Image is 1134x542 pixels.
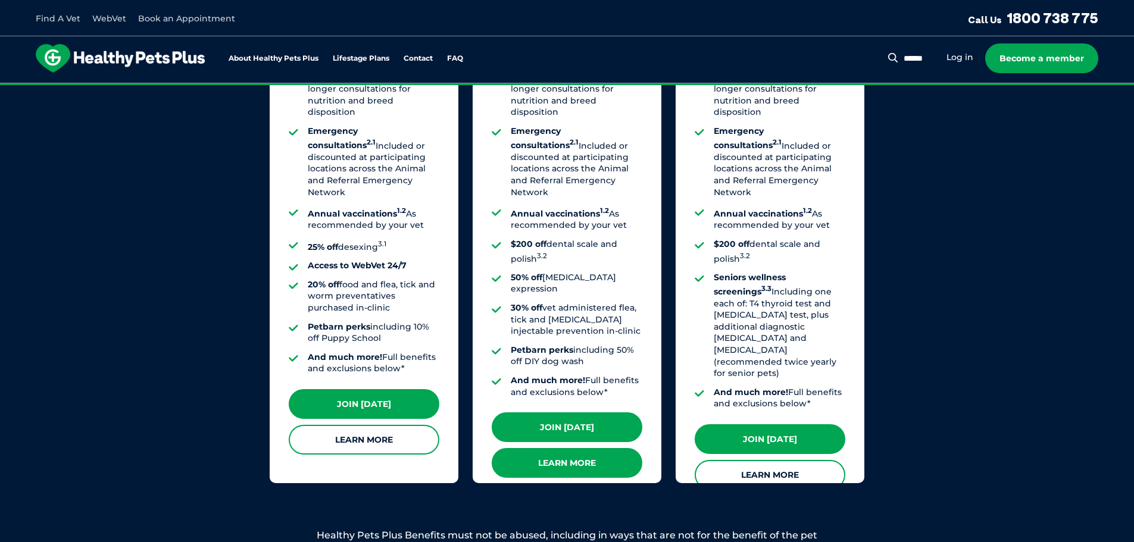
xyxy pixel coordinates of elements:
strong: Access to WebVet 24/7 [308,260,407,271]
li: Including longer consultations for nutrition and breed disposition [511,57,642,118]
strong: Annual vaccinations [511,208,609,219]
strong: Seniors wellness screenings [714,272,786,297]
a: About Healthy Pets Plus [229,55,318,62]
sup: 1.2 [803,206,812,215]
strong: Annual vaccinations [308,208,406,219]
a: Book an Appointment [138,13,235,24]
a: Contact [404,55,433,62]
a: Learn More [492,448,642,478]
strong: And much more! [714,387,788,397]
a: Lifestage Plans [333,55,389,62]
strong: Petbarn perks [511,344,573,355]
li: As recommended by your vet [308,205,439,231]
li: Included or discounted at participating locations across the Animal and Referral Emergency Network [714,126,845,198]
li: Full benefits and exclusions below* [714,387,845,410]
li: dental scale and polish [714,239,845,265]
strong: 30% off [511,302,542,313]
strong: 50% off [511,272,542,283]
sup: 3.2 [537,252,547,260]
strong: And much more! [511,375,585,386]
li: Full benefits and exclusions below* [511,375,642,398]
sup: 2.1 [570,139,579,147]
sup: 3.1 [378,240,386,248]
li: Included or discounted at participating locations across the Animal and Referral Emergency Network [511,126,642,198]
span: Proactive, preventative wellness program designed to keep your pet healthier and happier for longer [345,83,789,94]
li: Including longer consultations for nutrition and breed disposition [714,57,845,118]
li: As recommended by your vet [714,205,845,231]
a: Join [DATE] [695,424,845,454]
sup: 3.2 [740,252,750,260]
a: Learn More [695,460,845,490]
li: food and flea, tick and worm preventatives purchased in-clinic [308,279,439,314]
strong: 25% off [308,242,338,252]
strong: And much more! [308,352,382,362]
strong: Emergency consultations [308,126,376,151]
sup: 2.1 [367,139,376,147]
span: Call Us [968,14,1002,26]
a: WebVet [92,13,126,24]
strong: $200 off [714,239,749,249]
li: including 10% off Puppy School [308,321,439,344]
li: Including longer consultations for nutrition and breed disposition [308,57,439,118]
a: Join [DATE] [289,389,439,419]
strong: Emergency consultations [714,126,782,151]
li: Including one each of: T4 thyroid test and [MEDICAL_DATA] test, plus additional diagnostic [MEDIC... [714,272,845,380]
a: Join [DATE] [492,412,642,442]
li: As recommended by your vet [511,205,642,231]
strong: Annual vaccinations [714,208,812,219]
a: Find A Vet [36,13,80,24]
a: Log in [946,52,973,63]
button: Search [886,52,901,64]
sup: 3.3 [761,284,771,293]
a: Become a member [985,43,1098,73]
a: Learn More [289,425,439,455]
a: FAQ [447,55,463,62]
strong: 20% off [308,279,339,290]
li: including 50% off DIY dog wash [511,344,642,368]
li: [MEDICAL_DATA] expression [511,272,642,295]
li: desexing [308,239,439,253]
li: Included or discounted at participating locations across the Animal and Referral Emergency Network [308,126,439,198]
li: vet administered flea, tick and [MEDICAL_DATA] injectable prevention in-clinic [511,302,642,337]
strong: Emergency consultations [511,126,579,151]
strong: $200 off [511,239,546,249]
li: dental scale and polish [511,239,642,265]
a: Call Us1800 738 775 [968,9,1098,27]
sup: 1.2 [397,206,406,215]
img: hpp-logo [36,44,205,73]
li: Full benefits and exclusions below* [308,352,439,375]
sup: 1.2 [600,206,609,215]
strong: Petbarn perks [308,321,370,332]
sup: 2.1 [773,139,782,147]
